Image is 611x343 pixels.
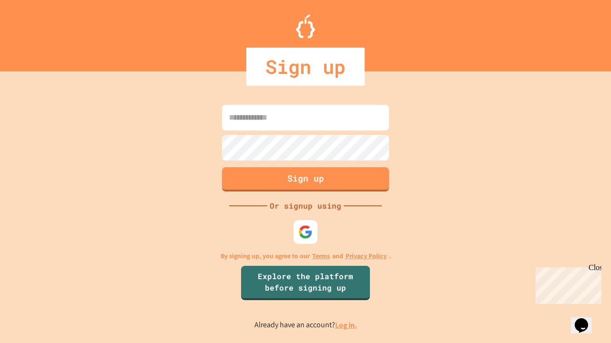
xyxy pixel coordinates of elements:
[241,266,370,300] a: Explore the platform before signing up
[246,48,365,86] div: Sign up
[222,167,389,192] button: Sign up
[221,251,391,261] p: By signing up, you agree to our and .
[571,305,601,333] iframe: chat widget
[312,251,330,261] a: Terms
[4,4,66,61] div: Chat with us now!Close
[267,200,344,212] div: Or signup using
[532,263,601,304] iframe: chat widget
[335,320,357,330] a: Log in.
[296,14,315,38] img: Logo.svg
[298,225,313,239] img: google-icon.svg
[254,319,357,331] p: Already have an account?
[346,251,387,261] a: Privacy Policy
